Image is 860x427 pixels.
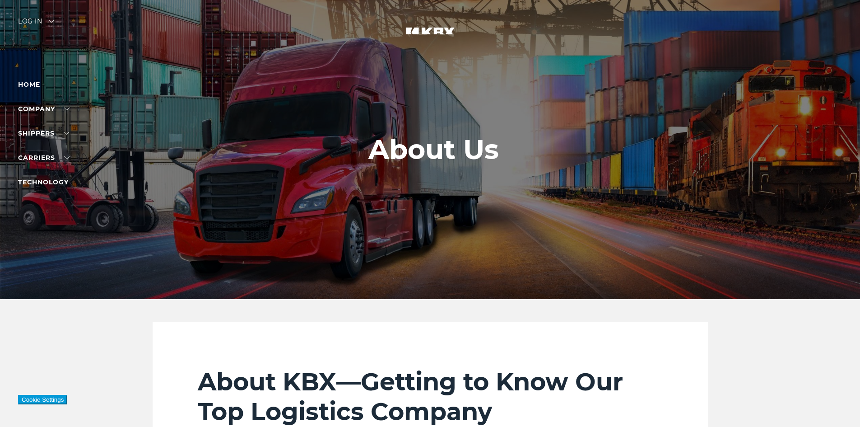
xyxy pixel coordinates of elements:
div: Log in [18,18,54,31]
button: Cookie Settings [18,395,67,404]
h1: About Us [368,134,499,165]
a: SHIPPERS [18,129,69,137]
a: Technology [18,178,69,186]
img: arrow [49,20,54,23]
h2: About KBX—Getting to Know Our Top Logistics Company [198,367,663,427]
a: Carriers [18,154,70,162]
a: Home [18,80,40,89]
a: Company [18,105,70,113]
img: kbx logo [396,18,464,58]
